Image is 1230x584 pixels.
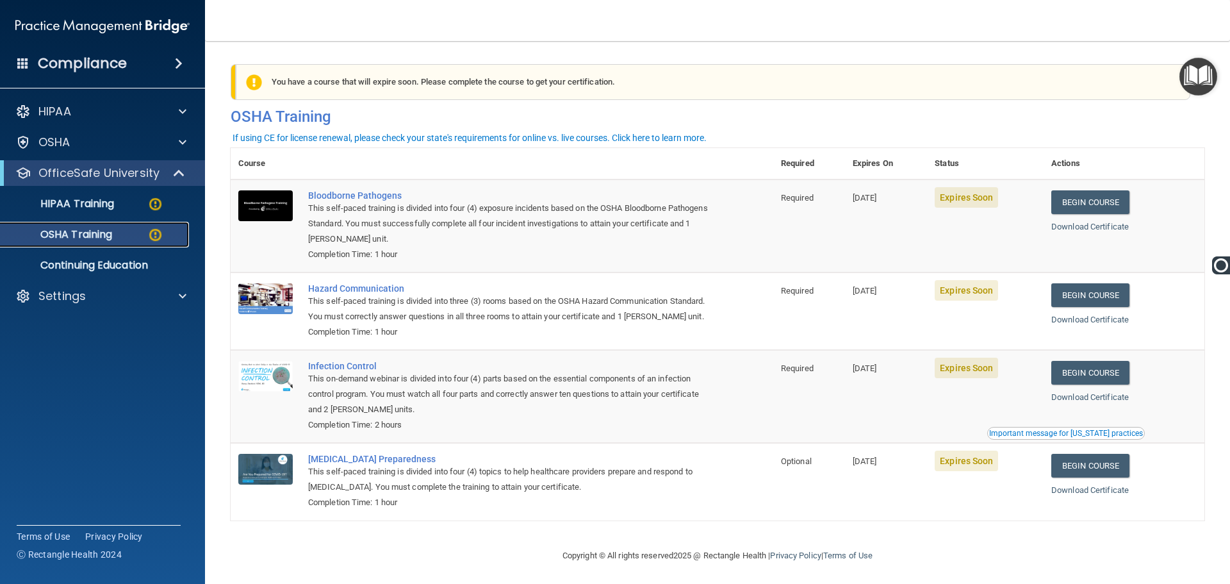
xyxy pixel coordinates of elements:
div: This self-paced training is divided into three (3) rooms based on the OSHA Hazard Communication S... [308,294,709,324]
span: [DATE] [853,363,877,373]
div: This on-demand webinar is divided into four (4) parts based on the essential components of an inf... [308,371,709,417]
img: Ooma Logo [1212,256,1230,274]
a: Bloodborne Pathogens [308,190,709,201]
span: Expires Soon [935,451,998,471]
div: Completion Time: 1 hour [308,247,709,262]
span: Ⓒ Rectangle Health 2024 [17,548,122,561]
a: HIPAA [15,104,186,119]
span: [DATE] [853,193,877,203]
a: OSHA [15,135,186,150]
button: Read this if you are a dental practitioner in the state of CA [987,427,1145,440]
a: OfficeSafe University [15,165,186,181]
span: Optional [781,456,812,466]
a: Hazard Communication [308,283,709,294]
span: Required [781,193,814,203]
img: PMB logo [15,13,190,39]
a: Begin Course [1051,190,1129,214]
span: [DATE] [853,286,877,296]
a: Privacy Policy [85,530,143,543]
span: Required [781,363,814,373]
button: If using CE for license renewal, please check your state's requirements for online vs. live cours... [231,131,709,144]
div: This self-paced training is divided into four (4) exposure incidents based on the OSHA Bloodborne... [308,201,709,247]
h4: OSHA Training [231,108,1204,126]
p: OSHA Training [8,228,112,241]
span: [DATE] [853,456,877,466]
div: You have a course that will expire soon. Please complete the course to get your certification. [236,64,1190,100]
a: [MEDICAL_DATA] Preparedness [308,454,709,464]
th: Actions [1044,148,1204,179]
div: This self-paced training is divided into four (4) topics to help healthcare providers prepare and... [308,464,709,495]
p: OSHA [38,135,70,150]
p: HIPAA Training [8,197,114,210]
div: Completion Time: 1 hour [308,495,709,510]
p: OfficeSafe University [38,165,160,181]
a: Download Certificate [1051,315,1129,324]
a: Terms of Use [17,530,70,543]
div: If using CE for license renewal, please check your state's requirements for online vs. live cours... [233,133,707,142]
a: Begin Course [1051,283,1129,307]
span: Expires Soon [935,280,998,301]
a: Privacy Policy [770,551,821,560]
a: Infection Control [308,361,709,371]
button: Open Resource Center [1179,58,1217,96]
div: Important message for [US_STATE] practices [989,430,1143,437]
th: Status [927,148,1044,179]
a: Download Certificate [1051,222,1129,231]
img: warning-circle.0cc9ac19.png [147,227,163,243]
p: Continuing Education [8,259,183,272]
th: Required [773,148,845,179]
span: Required [781,286,814,296]
div: Copyright © All rights reserved 2025 @ Rectangle Health | | [484,535,951,576]
a: Begin Course [1051,361,1129,385]
a: Download Certificate [1051,392,1129,402]
h4: Compliance [38,54,127,72]
span: Expires Soon [935,358,998,378]
th: Expires On [845,148,927,179]
p: Settings [38,288,86,304]
div: Completion Time: 2 hours [308,417,709,433]
a: Download Certificate [1051,485,1129,495]
a: Settings [15,288,186,304]
a: Terms of Use [823,551,873,560]
div: Completion Time: 1 hour [308,324,709,340]
a: Begin Course [1051,454,1129,478]
span: Expires Soon [935,187,998,208]
p: HIPAA [38,104,71,119]
th: Course [231,148,300,179]
img: warning-circle.0cc9ac19.png [147,196,163,212]
img: exclamation-circle-solid-warning.7ed2984d.png [246,74,262,90]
